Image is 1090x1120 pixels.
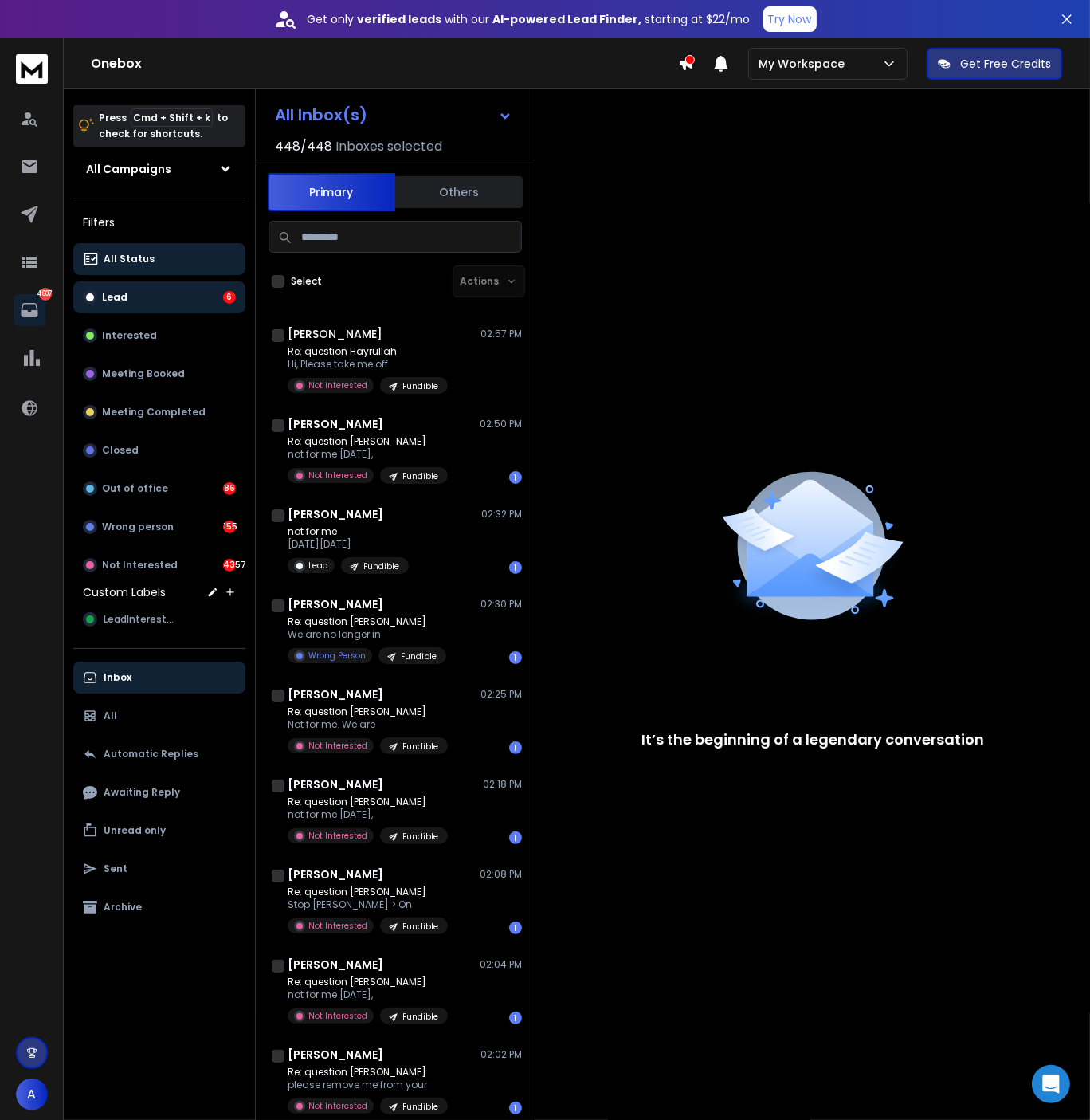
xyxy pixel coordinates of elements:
[223,521,236,533] div: 155
[395,175,523,210] button: Others
[99,110,228,142] p: Press to check for shortcuts.
[308,1010,367,1022] p: Not Interested
[268,173,395,211] button: Primary
[73,511,245,543] button: Wrong person155
[73,853,245,885] button: Sent
[308,379,367,391] p: Not Interested
[16,54,48,84] img: logo
[73,211,245,234] h3: Filters
[402,741,438,753] p: Fundible
[288,448,448,461] p: not for me [DATE],
[73,891,245,923] button: Archive
[308,11,751,27] p: Get only with our starting at $22/mo
[763,6,817,32] button: Try Now
[223,559,236,572] div: 4357
[288,1047,383,1063] h1: [PERSON_NAME]
[104,748,198,760] p: Automatic Replies
[288,705,448,718] p: Re: question [PERSON_NAME]
[73,281,245,313] button: Lead6
[509,1102,522,1114] div: 1
[641,729,984,751] p: It’s the beginning of a legendary conversation
[509,1012,522,1024] div: 1
[73,549,245,581] button: Not Interested4357
[335,137,442,156] h3: Inboxes selected
[288,1066,448,1079] p: Re: question [PERSON_NAME]
[288,867,383,882] h1: [PERSON_NAME]
[223,291,236,304] div: 6
[275,137,332,156] span: 448 / 448
[308,830,367,842] p: Not Interested
[481,508,522,521] p: 02:32 PM
[288,686,383,702] h1: [PERSON_NAME]
[509,922,522,934] div: 1
[73,243,245,275] button: All Status
[14,294,45,326] a: 4607
[73,396,245,428] button: Meeting Completed
[73,700,245,732] button: All
[39,288,52,301] p: 4607
[480,958,522,971] p: 02:04 PM
[102,329,157,342] p: Interested
[960,56,1051,72] p: Get Free Credits
[509,831,522,844] div: 1
[73,434,245,466] button: Closed
[363,560,399,572] p: Fundible
[927,48,1062,80] button: Get Free Credits
[759,56,851,72] p: My Workspace
[104,709,117,722] p: All
[402,470,438,482] p: Fundible
[288,358,448,371] p: Hi, Please take me off
[288,345,448,358] p: Re: question Hayrullah
[73,473,245,505] button: Out of office86
[73,153,245,185] button: All Campaigns
[16,1079,48,1110] button: A
[288,718,448,731] p: Not for me. We are
[402,1011,438,1023] p: Fundible
[102,291,127,304] p: Lead
[480,1048,522,1061] p: 02:02 PM
[102,482,168,495] p: Out of office
[102,444,139,457] p: Closed
[288,988,448,1001] p: not for me [DATE],
[480,868,522,881] p: 02:08 PM
[509,741,522,754] div: 1
[73,603,245,635] button: LeadInterested
[480,328,522,340] p: 02:57 PM
[288,796,448,808] p: Re: question [PERSON_NAME]
[131,108,213,127] span: Cmd + Shift + k
[288,808,448,821] p: not for me [DATE],
[83,584,166,600] h3: Custom Labels
[288,416,383,432] h1: [PERSON_NAME]
[223,482,236,495] div: 86
[73,358,245,390] button: Meeting Booked
[288,776,383,792] h1: [PERSON_NAME]
[73,815,245,847] button: Unread only
[104,786,180,799] p: Awaiting Reply
[308,470,367,481] p: Not Interested
[1032,1065,1070,1103] div: Open Intercom Messenger
[288,898,448,911] p: Stop [PERSON_NAME] > On
[288,886,448,898] p: Re: question [PERSON_NAME]
[308,1100,367,1112] p: Not Interested
[73,320,245,352] button: Interested
[288,957,383,973] h1: [PERSON_NAME]
[509,561,522,574] div: 1
[104,253,155,265] p: All Status
[402,1101,438,1113] p: Fundible
[401,650,437,662] p: Fundible
[104,901,142,914] p: Archive
[104,863,127,875] p: Sent
[308,560,328,572] p: Lead
[480,598,522,611] p: 02:30 PM
[308,740,367,752] p: Not Interested
[288,326,382,342] h1: [PERSON_NAME]
[102,559,178,572] p: Not Interested
[73,738,245,770] button: Automatic Replies
[288,538,409,551] p: [DATE][DATE]
[288,435,448,448] p: Re: question [PERSON_NAME]
[102,521,174,533] p: Wrong person
[308,650,366,662] p: Wrong Person
[288,628,446,641] p: We are no longer in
